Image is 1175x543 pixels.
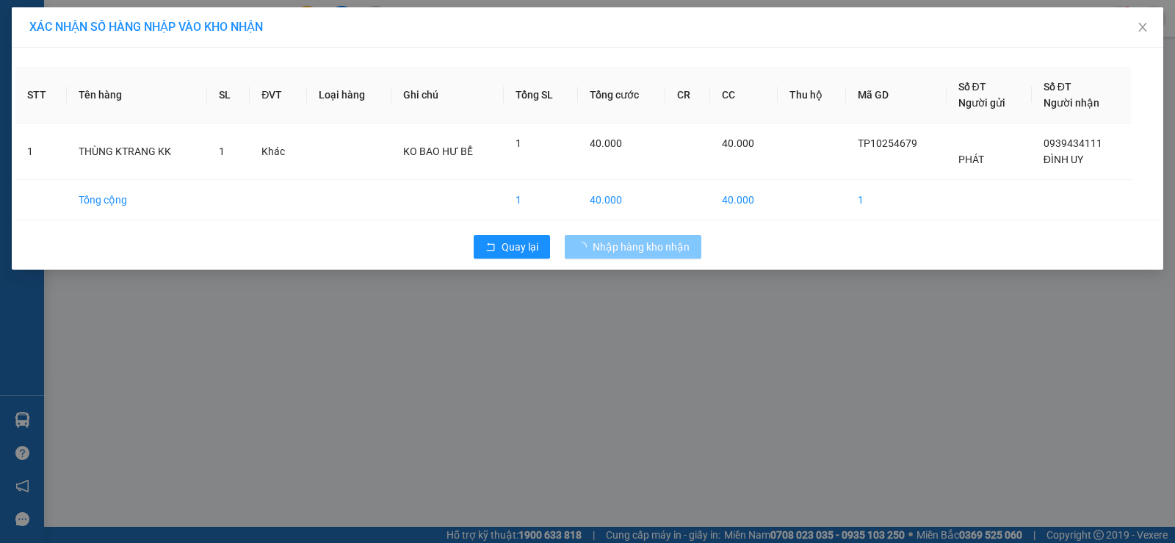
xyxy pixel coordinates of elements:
button: rollbackQuay lại [474,235,550,259]
th: Mã GD [846,67,947,123]
td: 40.000 [578,180,666,220]
span: 0939434111 [1044,137,1102,149]
span: Nhập hàng kho nhận [593,239,690,255]
span: Số ĐT [958,81,986,93]
span: Người nhận [1044,97,1099,109]
span: XÁC NHẬN SỐ HÀNG NHẬP VÀO KHO NHẬN [29,20,263,34]
th: Tổng SL [504,67,577,123]
th: Thu hộ [778,67,846,123]
td: 1 [15,123,67,180]
span: 40.000 [590,137,622,149]
span: KO BAO HƯ BỂ [403,145,473,157]
th: CR [665,67,709,123]
span: close [1137,21,1149,33]
span: ĐÌNH UY [1044,154,1083,165]
th: Tổng cước [578,67,666,123]
button: Nhập hàng kho nhận [565,235,701,259]
span: Người gửi [958,97,1005,109]
span: Số ĐT [1044,81,1071,93]
th: CC [710,67,778,123]
th: Loại hàng [307,67,391,123]
span: 40.000 [722,137,754,149]
td: Tổng cộng [67,180,207,220]
th: ĐVT [250,67,306,123]
span: Quay lại [502,239,538,255]
span: 1 [219,145,225,157]
span: 1 [516,137,521,149]
button: Close [1122,7,1163,48]
span: PHÁT [958,154,984,165]
td: 40.000 [710,180,778,220]
span: rollback [485,242,496,253]
td: THÙNG KTRANG KK [67,123,207,180]
td: 1 [846,180,947,220]
th: Ghi chú [391,67,505,123]
th: SL [207,67,250,123]
span: TP10254679 [858,137,917,149]
td: Khác [250,123,306,180]
th: STT [15,67,67,123]
span: loading [576,242,593,252]
th: Tên hàng [67,67,207,123]
td: 1 [504,180,577,220]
